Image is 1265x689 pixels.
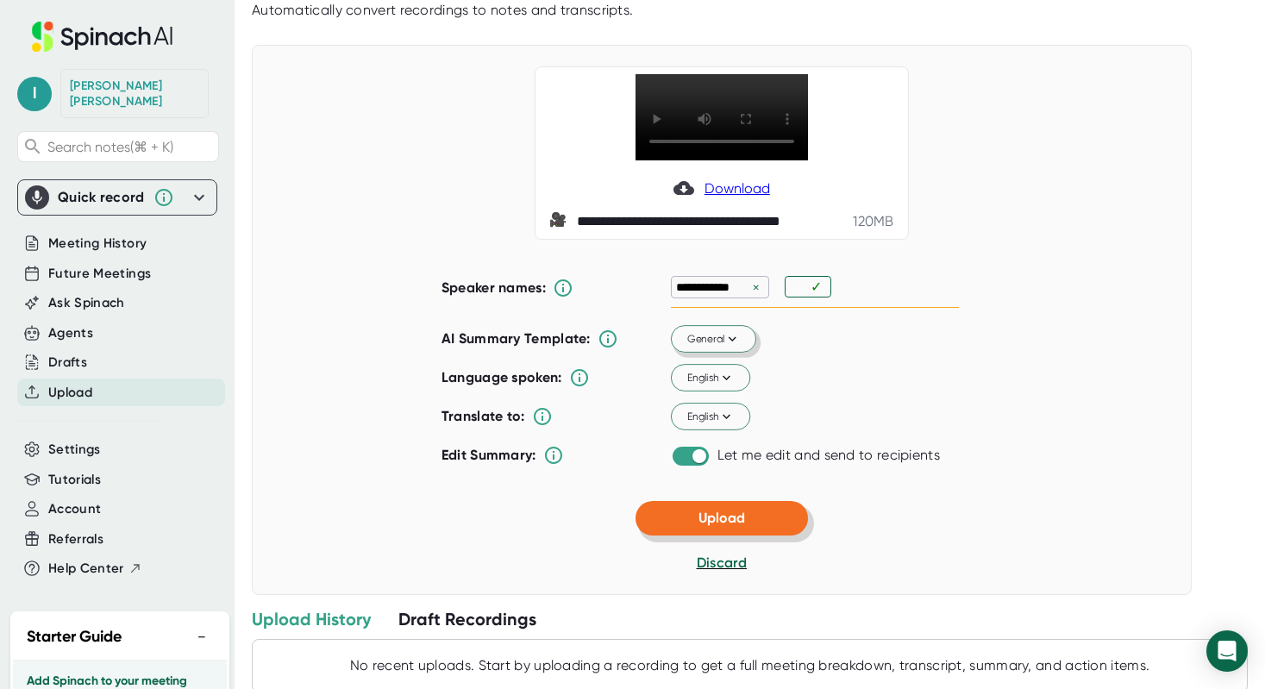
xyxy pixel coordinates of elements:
[25,180,210,215] div: Quick record
[17,77,52,111] span: l
[636,501,808,536] button: Upload
[27,674,213,688] h3: Add Spinach to your meeting
[687,409,735,424] span: English
[48,470,101,490] button: Tutorials
[1206,630,1248,672] div: Open Intercom Messenger
[48,383,92,403] button: Upload
[673,178,770,198] a: Download
[441,408,525,424] b: Translate to:
[697,553,747,573] button: Discard
[717,447,940,464] div: Let me edit and send to recipients
[398,608,536,630] div: Draft Recordings
[48,293,125,313] button: Ask Spinach
[48,353,87,373] button: Drafts
[671,404,750,431] button: English
[48,499,101,519] button: Account
[687,331,741,347] span: General
[48,234,147,254] button: Meeting History
[48,559,142,579] button: Help Center
[70,78,199,109] div: Leslie Gomez
[58,189,145,206] div: Quick record
[687,370,735,385] span: English
[549,211,570,232] span: video
[261,657,1238,674] div: No recent uploads. Start by uploading a recording to get a full meeting breakdown, transcript, su...
[697,554,747,571] span: Discard
[671,326,756,354] button: General
[698,510,745,526] span: Upload
[27,625,122,648] h2: Starter Guide
[47,139,173,155] span: Search notes (⌘ + K)
[441,330,591,348] b: AI Summary Template:
[853,213,894,230] div: 120 MB
[441,369,562,385] b: Language spoken:
[705,180,770,197] span: Download
[441,279,546,296] b: Speaker names:
[252,2,633,19] div: Automatically convert recordings to notes and transcripts.
[441,447,536,463] b: Edit Summary:
[48,264,151,284] button: Future Meetings
[748,279,764,296] div: ×
[671,365,750,392] button: English
[191,624,213,649] button: −
[252,608,371,630] div: Upload History
[48,440,101,460] button: Settings
[48,323,93,343] button: Agents
[48,559,124,579] span: Help Center
[48,529,103,549] button: Referrals
[811,279,826,295] div: ✓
